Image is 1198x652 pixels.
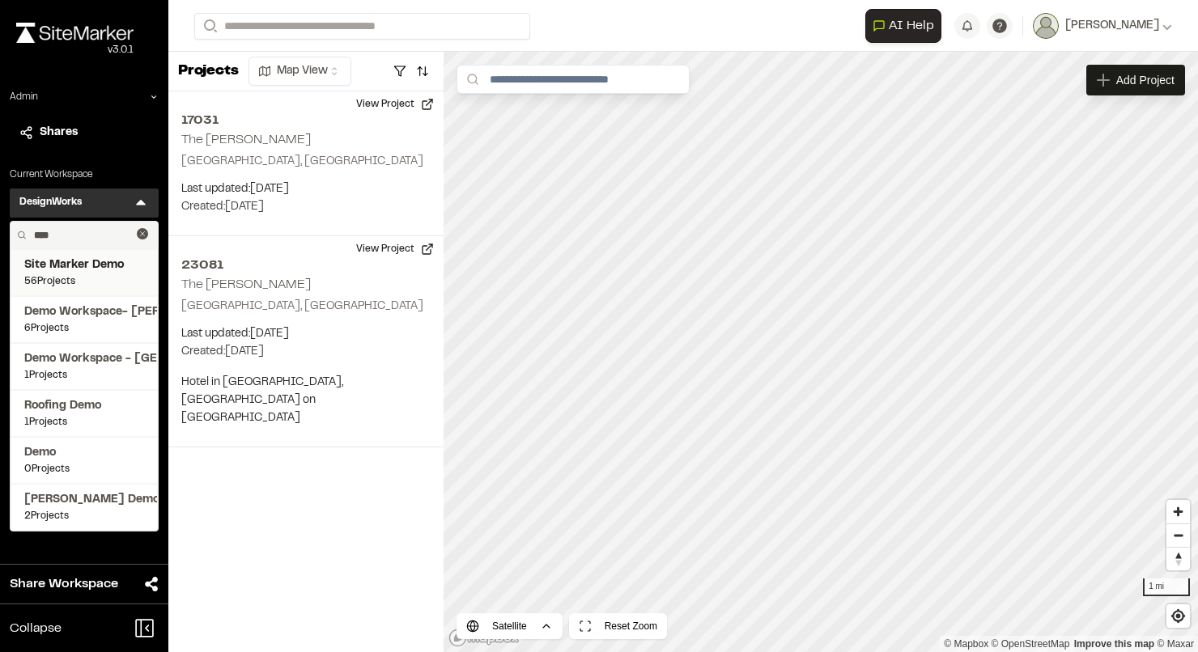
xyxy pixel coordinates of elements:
button: Reset bearing to north [1166,547,1190,570]
p: Admin [10,90,38,104]
canvas: Map [444,52,1198,652]
img: User [1033,13,1059,39]
a: [PERSON_NAME] Demo Workspace2Projects [24,491,144,523]
button: Zoom in [1166,500,1190,523]
div: Oh geez...please don't... [16,43,134,57]
span: [PERSON_NAME] [1065,17,1159,35]
button: [PERSON_NAME] [1033,13,1172,39]
span: 1 Projects [24,415,144,430]
div: 1 mi [1143,578,1190,596]
a: Demo0Projects [24,444,144,476]
a: Mapbox [944,638,988,650]
a: Demo Workspace- [PERSON_NAME]6Projects [24,303,144,336]
a: Demo Workspace - [GEOGRAPHIC_DATA]1Projects [24,350,144,383]
h2: 17031 [181,111,431,130]
span: Site Marker Demo [24,256,144,274]
button: Find my location [1166,604,1190,628]
span: Add Project [1116,72,1175,88]
p: Current Workspace [10,167,159,182]
span: Demo Workspace - [GEOGRAPHIC_DATA] [24,350,144,368]
button: Open AI Assistant [865,9,941,43]
a: Mapbox logo [448,629,520,647]
p: [GEOGRAPHIC_DATA], [GEOGRAPHIC_DATA] [181,153,431,171]
button: Search [194,13,223,40]
span: Demo [24,444,144,462]
p: Last updated: [DATE] [181,180,431,198]
span: [PERSON_NAME] Demo Workspace [24,491,144,509]
p: Created: [DATE] [181,343,431,361]
span: 6 Projects [24,321,144,336]
span: Roofing Demo [24,397,144,415]
a: Maxar [1157,638,1194,650]
div: Open AI Assistant [865,9,948,43]
span: 1 Projects [24,368,144,383]
span: Shares [40,124,78,142]
img: rebrand.png [16,23,134,43]
p: Created: [DATE] [181,198,431,216]
span: 2 Projects [24,509,144,523]
a: Site Marker Demo56Projects [24,256,144,289]
span: Demo Workspace- [PERSON_NAME] [24,303,144,321]
h2: The [PERSON_NAME] [181,279,311,290]
a: OpenStreetMap [992,638,1070,650]
a: Shares [19,124,149,142]
p: [GEOGRAPHIC_DATA], [GEOGRAPHIC_DATA] [181,298,431,315]
span: 0 Projects [24,462,144,476]
button: Clear text [137,228,148,239]
a: Roofing Demo1Projects [24,397,144,430]
span: 56 Projects [24,274,144,289]
h2: The [PERSON_NAME] [181,134,311,146]
p: Last updated: [DATE] [181,325,431,343]
button: Satellite [457,613,563,639]
button: Zoom out [1166,523,1190,547]
button: View Project [346,236,444,262]
a: Map feedback [1074,638,1154,650]
span: AI Help [889,16,934,36]
h3: DesignWorks [19,195,82,211]
p: Projects [178,61,239,83]
button: View Project [346,91,444,117]
button: Reset Zoom [569,613,667,639]
span: Share Workspace [10,574,118,594]
span: Collapse [10,619,62,638]
h2: 23081 [181,256,431,275]
span: Reset bearing to north [1166,548,1190,570]
p: Hotel in [GEOGRAPHIC_DATA], [GEOGRAPHIC_DATA] on [GEOGRAPHIC_DATA] [181,374,431,427]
